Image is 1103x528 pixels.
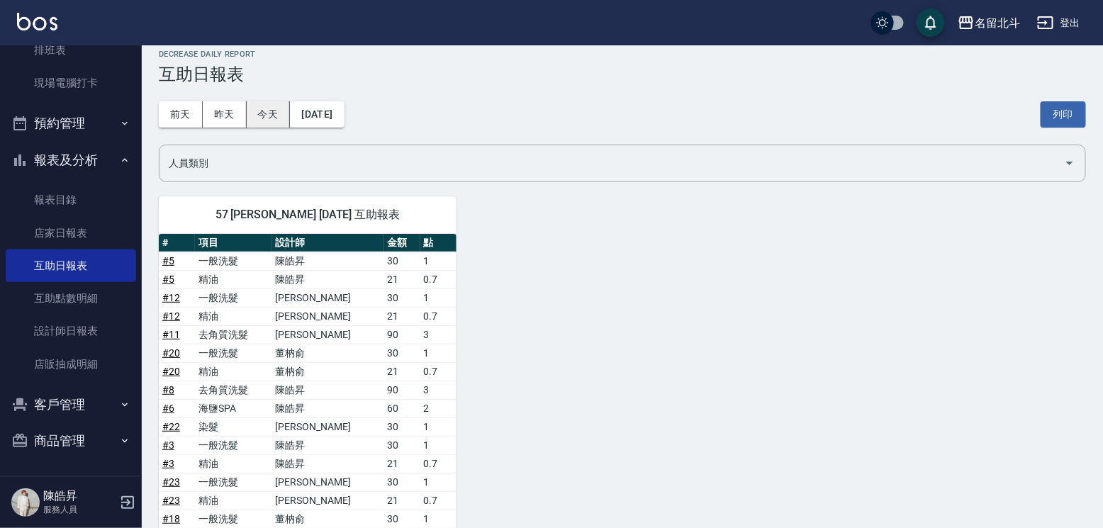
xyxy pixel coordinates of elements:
td: 1 [420,288,457,307]
td: 0.7 [420,454,457,473]
td: 染髮 [195,417,271,436]
td: 30 [383,473,420,491]
td: 0.7 [420,491,457,510]
td: 精油 [195,491,271,510]
td: 30 [383,344,420,362]
a: #20 [162,366,180,377]
button: 昨天 [203,101,247,128]
a: #3 [162,458,174,469]
a: #6 [162,403,174,414]
img: Person [11,488,40,517]
td: 一般洗髮 [195,436,271,454]
td: 1 [420,417,457,436]
td: [PERSON_NAME] [272,325,384,344]
td: 2 [420,399,457,417]
td: 60 [383,399,420,417]
td: 海鹽SPA [195,399,271,417]
th: 項目 [195,234,271,252]
td: 精油 [195,270,271,288]
button: 客戶管理 [6,386,136,423]
span: 57 [PERSON_NAME] [DATE] 互助報表 [176,208,439,222]
td: 董枘俞 [272,510,384,528]
button: [DATE] [290,101,344,128]
button: 登出 [1031,10,1086,36]
button: 列印 [1041,101,1086,128]
td: 一般洗髮 [195,510,271,528]
td: 陳皓昇 [272,436,384,454]
img: Logo [17,13,57,30]
td: 一般洗髮 [195,252,271,270]
td: 精油 [195,307,271,325]
td: 1 [420,510,457,528]
a: #8 [162,384,174,395]
td: 21 [383,362,420,381]
td: 3 [420,381,457,399]
td: 0.7 [420,307,457,325]
td: [PERSON_NAME] [272,307,384,325]
th: # [159,234,195,252]
td: 一般洗髮 [195,288,271,307]
input: 人員名稱 [165,151,1058,176]
td: 1 [420,344,457,362]
td: 陳皓昇 [272,270,384,288]
a: 現場電腦打卡 [6,67,136,99]
td: 精油 [195,362,271,381]
td: [PERSON_NAME] [272,491,384,510]
th: 點 [420,234,457,252]
a: 店販抽成明細 [6,348,136,381]
a: #3 [162,439,174,451]
div: 名留北斗 [975,14,1020,32]
td: 一般洗髮 [195,344,271,362]
a: 設計師日報表 [6,315,136,347]
h5: 陳皓昇 [43,489,116,503]
a: #18 [162,513,180,524]
td: 精油 [195,454,271,473]
td: 90 [383,381,420,399]
td: 去角質洗髮 [195,381,271,399]
td: [PERSON_NAME] [272,417,384,436]
td: 陳皓昇 [272,399,384,417]
td: 30 [383,288,420,307]
button: 今天 [247,101,291,128]
a: #20 [162,347,180,359]
button: 報表及分析 [6,142,136,179]
td: 陳皓昇 [272,252,384,270]
td: 30 [383,436,420,454]
td: 1 [420,473,457,491]
td: 0.7 [420,362,457,381]
td: 董枘俞 [272,362,384,381]
td: 21 [383,491,420,510]
td: [PERSON_NAME] [272,473,384,491]
a: 互助日報表 [6,249,136,282]
td: 0.7 [420,270,457,288]
a: 排班表 [6,34,136,67]
td: 21 [383,270,420,288]
button: save [917,9,945,37]
h3: 互助日報表 [159,64,1086,84]
td: 1 [420,252,457,270]
td: [PERSON_NAME] [272,288,384,307]
a: #12 [162,310,180,322]
td: 陳皓昇 [272,381,384,399]
a: #5 [162,255,174,266]
button: 商品管理 [6,422,136,459]
td: 3 [420,325,457,344]
td: 30 [383,417,420,436]
button: 名留北斗 [952,9,1026,38]
a: 店家日報表 [6,217,136,249]
button: 預約管理 [6,105,136,142]
td: 21 [383,454,420,473]
td: 1 [420,436,457,454]
a: 互助點數明細 [6,282,136,315]
a: #23 [162,495,180,506]
a: #23 [162,476,180,488]
td: 去角質洗髮 [195,325,271,344]
td: 一般洗髮 [195,473,271,491]
button: 前天 [159,101,203,128]
a: #5 [162,274,174,285]
a: #12 [162,292,180,303]
td: 90 [383,325,420,344]
button: Open [1058,152,1081,174]
a: #22 [162,421,180,432]
td: 陳皓昇 [272,454,384,473]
